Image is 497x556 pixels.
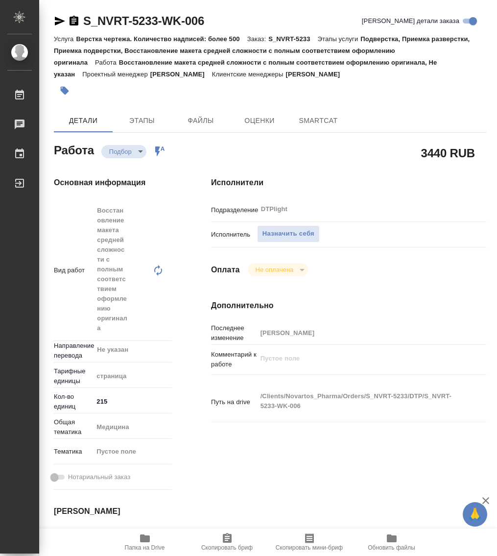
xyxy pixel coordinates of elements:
button: Обновить файлы [351,529,433,556]
div: Подбор [248,263,308,276]
span: 🙏 [467,504,483,525]
p: Кол-во единиц [54,392,93,411]
p: Подразделение [211,205,257,215]
button: Назначить себя [257,225,320,242]
span: Скопировать мини-бриф [276,544,343,551]
button: Скопировать мини-бриф [268,529,351,556]
textarea: /Clients/Novartos_Pharma/Orders/S_NVRT-5233/DTP/S_NVRT-5233-WK-006 [257,388,464,414]
h4: [PERSON_NAME] [54,506,172,517]
p: Этапы услуги [318,35,361,43]
p: Услуга [54,35,76,43]
h4: Исполнители [211,177,486,189]
p: Последнее изменение [211,323,257,343]
span: Обновить файлы [368,544,415,551]
p: Подверстка, Приемка разверстки, Приемка подверстки, Восстановление макета средней сложности с пол... [54,35,470,66]
div: Подбор [101,145,146,158]
h2: 3440 RUB [421,145,475,161]
input: Пустое поле [257,326,464,340]
p: [PERSON_NAME] [150,71,212,78]
button: Подбор [106,147,135,156]
button: Не оплачена [253,266,296,274]
h4: Дополнительно [211,300,486,312]
button: Скопировать ссылку [68,15,80,27]
h2: Работа [54,141,94,158]
span: Файлы [177,115,224,127]
p: Заказ: [247,35,268,43]
p: Исполнитель [211,230,257,240]
div: Пустое поле [96,447,170,457]
p: Восстановление макета средней сложности с полным соответствием оформлению оригинала, Не указан [54,59,437,78]
p: Проектный менеджер [82,71,150,78]
p: Работа [95,59,119,66]
div: страница [93,368,182,385]
p: [PERSON_NAME] [285,71,347,78]
span: Скопировать бриф [201,544,253,551]
p: Путь на drive [211,397,257,407]
span: Этапы [118,115,166,127]
button: 🙏 [463,502,487,527]
span: [PERSON_NAME] детали заказа [362,16,459,26]
a: S_NVRT-5233-WK-006 [83,14,204,27]
span: Назначить себя [262,228,314,240]
h4: Оплата [211,264,240,276]
button: Добавить тэг [54,80,75,101]
p: Направление перевода [54,341,93,361]
span: Нотариальный заказ [68,472,130,482]
p: Тематика [54,447,93,457]
span: Детали [60,115,107,127]
span: Папка на Drive [125,544,165,551]
p: S_NVRT-5233 [268,35,317,43]
button: Скопировать бриф [186,529,268,556]
span: SmartCat [295,115,342,127]
div: Медицина [93,419,182,435]
button: Скопировать ссылку для ЯМессенджера [54,15,66,27]
div: Пустое поле [93,443,182,460]
button: Папка на Drive [104,529,186,556]
span: Оценки [236,115,283,127]
p: Комментарий к работе [211,350,257,369]
p: Общая тематика [54,417,93,437]
input: ✎ Введи что-нибудь [93,394,172,409]
h4: Основная информация [54,177,172,189]
p: Верстка чертежа. Количество надписей: более 500 [76,35,247,43]
p: Клиентские менеджеры [212,71,286,78]
p: Тарифные единицы [54,366,93,386]
p: Вид работ [54,266,93,275]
